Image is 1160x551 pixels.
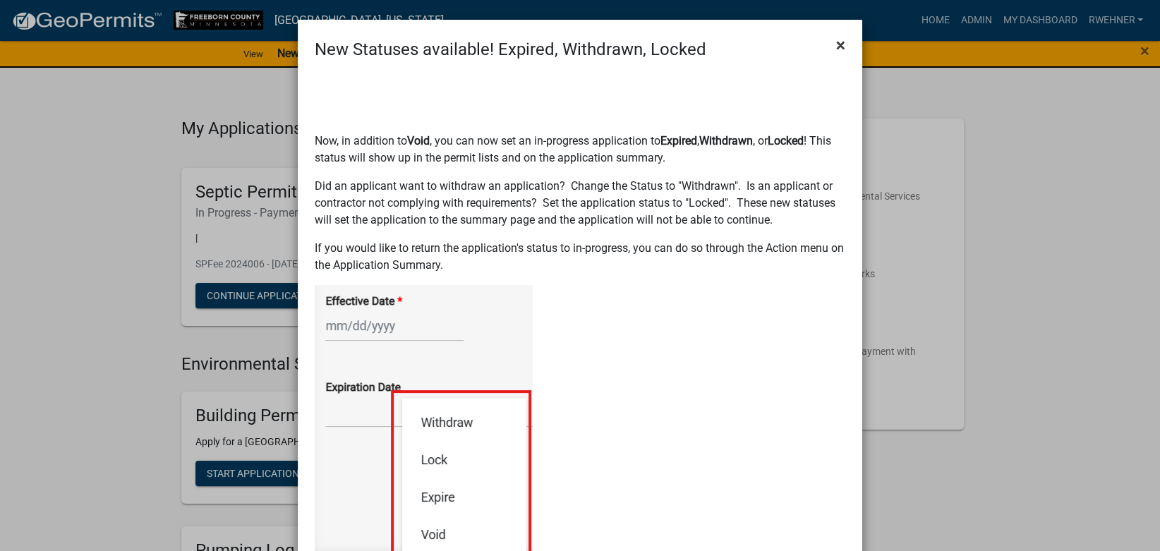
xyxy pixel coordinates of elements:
[315,240,845,274] p: If you would like to return the application's status to in-progress, you can do so through the Ac...
[836,35,845,55] span: ×
[699,134,753,147] strong: Withdrawn
[315,178,845,229] p: Did an applicant want to withdraw an application? Change the Status to "Withdrawn". Is an applica...
[660,134,697,147] strong: Expired
[315,133,845,166] p: Now, in addition to , you can now set an in-progress application to , , or ! This status will sho...
[768,134,804,147] strong: Locked
[825,25,857,65] button: Close
[315,37,706,62] h4: New Statuses available! Expired, Withdrawn, Locked
[407,134,430,147] strong: Void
